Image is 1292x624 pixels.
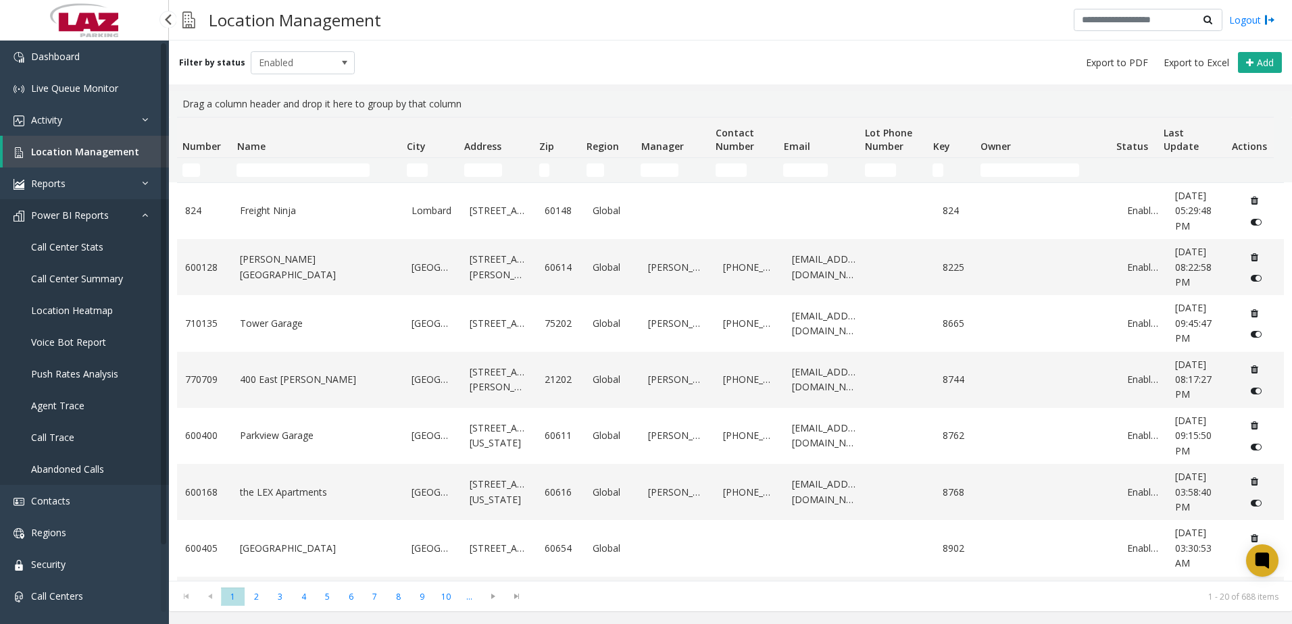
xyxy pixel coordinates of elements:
a: 60611 [545,428,576,443]
a: [DATE] 09:15:50 PM [1175,413,1227,459]
a: 8744 [943,372,974,387]
span: [DATE] 09:45:47 PM [1175,301,1212,344]
div: Data table [169,117,1292,581]
a: Global [593,203,631,218]
button: Delete [1244,471,1266,492]
a: Global [593,260,631,275]
a: [EMAIL_ADDRESS][DOMAIN_NAME] [792,252,858,282]
img: 'icon' [14,84,24,95]
a: the LEX Apartments [240,485,395,500]
span: Export to PDF [1086,56,1148,70]
a: Enabled [1127,485,1159,500]
span: [DATE] 09:15:50 PM [1175,414,1212,457]
a: [PHONE_NUMBER] [723,428,775,443]
a: 600405 [185,541,224,556]
img: 'icon' [14,560,24,571]
span: Page 6 [339,588,363,606]
span: Go to the last page [505,587,528,606]
input: Number Filter [182,163,200,177]
button: Delete [1244,527,1266,548]
a: Global [593,372,631,387]
a: [DATE] 05:29:48 PM [1175,188,1227,234]
a: [PHONE_NUMBER] [723,372,775,387]
h3: Location Management [202,3,388,36]
button: Delete [1244,303,1266,324]
td: Actions Filter [1226,158,1274,182]
a: [PHONE_NUMBER] [723,316,775,331]
span: Regions [31,526,66,539]
a: 824 [185,203,224,218]
span: Key [933,140,950,153]
span: Abandoned Calls [31,463,104,475]
a: 400 East [PERSON_NAME] [240,372,395,387]
a: Enabled [1127,372,1159,387]
span: Push Rates Analysis [31,367,118,380]
a: Global [593,485,631,500]
a: 600128 [185,260,224,275]
img: 'icon' [14,211,24,222]
td: Lot Phone Number Filter [860,158,927,182]
a: Enabled [1127,428,1159,443]
span: Location Heatmap [31,304,113,317]
button: Delete [1244,246,1266,267]
button: Export to PDF [1080,53,1153,72]
a: [PERSON_NAME] [648,372,707,387]
label: Filter by status [179,57,245,69]
span: Go to the next page [481,587,505,606]
span: Live Queue Monitor [31,82,118,95]
span: [DATE] 05:29:48 PM [1175,189,1212,232]
a: [PERSON_NAME] [648,316,707,331]
a: 60616 [545,485,576,500]
span: Page 5 [316,588,339,606]
a: 770709 [185,372,224,387]
span: Page 2 [245,588,268,606]
div: Drag a column header and drop it here to group by that column [177,91,1284,117]
a: [STREET_ADDRESS][US_STATE] [470,421,529,451]
input: Zip Filter [539,163,550,177]
a: [DATE] 03:30:53 AM [1175,525,1227,571]
span: Contacts [31,494,70,507]
input: Key Filter [933,163,943,177]
a: Location Management [3,136,169,167]
input: Name Filter [237,163,370,177]
button: Disable [1244,323,1269,345]
td: Region Filter [581,158,635,182]
a: [STREET_ADDRESS][US_STATE] [470,477,529,507]
a: 8762 [943,428,974,443]
span: Go to the last page [507,591,526,602]
span: Contact Number [716,126,754,153]
button: Add [1238,52,1282,74]
kendo-pager-info: 1 - 20 of 688 items [537,591,1278,602]
a: 60654 [545,541,576,556]
a: [PERSON_NAME] [648,485,707,500]
a: Enabled [1127,316,1159,331]
td: Manager Filter [635,158,710,182]
input: Email Filter [783,163,828,177]
span: Owner [980,140,1011,153]
a: 60614 [545,260,576,275]
a: Enabled [1127,203,1159,218]
a: Enabled [1127,541,1159,556]
a: 60148 [545,203,576,218]
a: [STREET_ADDRESS] [470,541,529,556]
a: 8665 [943,316,974,331]
span: Zip [539,140,554,153]
a: [PERSON_NAME] [648,260,707,275]
img: 'icon' [14,496,24,507]
a: [GEOGRAPHIC_DATA] [412,260,453,275]
a: [PHONE_NUMBER] [723,485,775,500]
a: 824 [943,203,974,218]
span: Go to the next page [484,591,502,602]
span: [DATE] 08:17:27 PM [1175,358,1212,401]
a: [EMAIL_ADDRESS][DOMAIN_NAME] [792,365,858,395]
a: [PERSON_NAME][GEOGRAPHIC_DATA] [240,252,395,282]
a: Logout [1229,13,1275,27]
button: Delete [1244,359,1266,380]
span: [DATE] 03:30:53 AM [1175,526,1212,569]
span: Address [464,140,501,153]
a: [STREET_ADDRESS] [470,203,529,218]
a: [GEOGRAPHIC_DATA] [412,316,453,331]
a: [EMAIL_ADDRESS][DOMAIN_NAME] [792,477,858,507]
span: Security [31,558,66,571]
input: Manager Filter [641,163,678,177]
